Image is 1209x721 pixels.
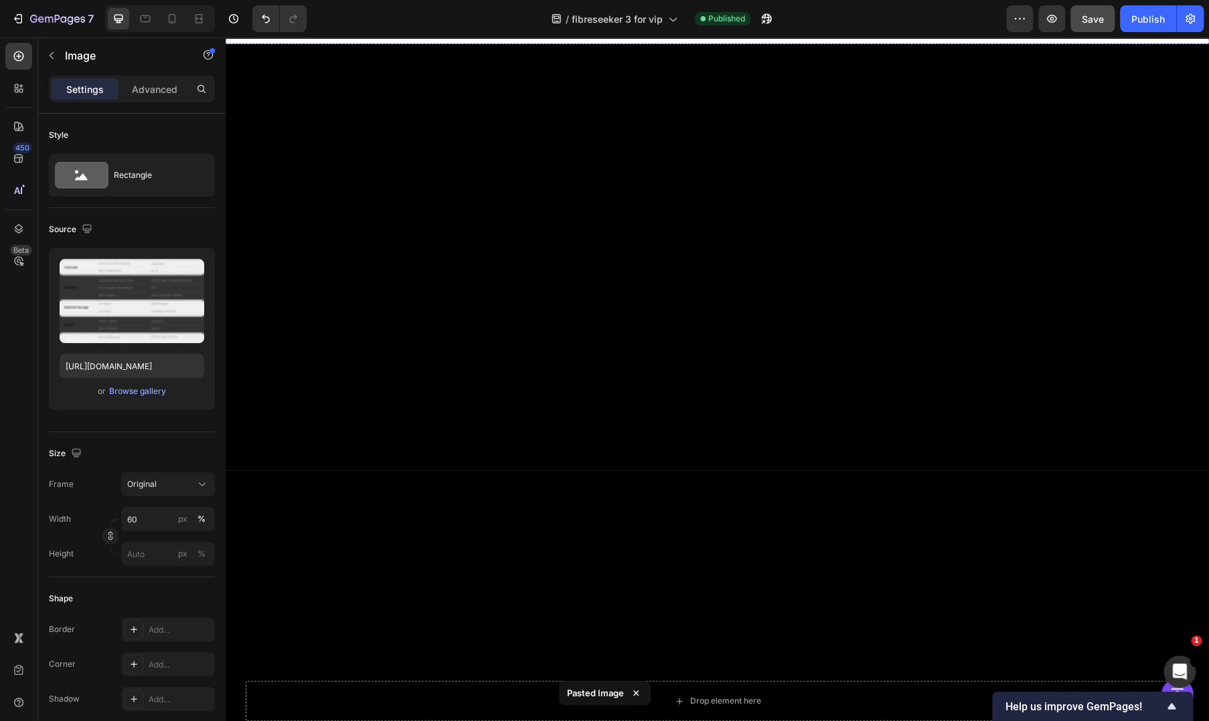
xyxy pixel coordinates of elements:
[149,659,212,671] div: Add...
[1191,635,1202,646] span: 1
[1163,655,1196,688] iframe: Intercom live chat
[175,511,191,527] button: %
[5,5,100,32] button: 7
[98,383,106,399] span: or
[49,478,74,490] label: Frame
[193,546,210,562] button: px
[1070,5,1115,32] button: Save
[708,13,745,25] span: Published
[60,259,204,343] img: preview-image
[49,623,75,635] div: Border
[13,142,32,153] div: 450
[572,12,663,26] span: fibreseeker 3 for vip
[178,548,187,560] div: px
[132,82,177,96] p: Advanced
[1005,700,1163,713] span: Help us improve GemPages!
[49,221,95,239] div: Source
[197,513,206,525] div: %
[121,507,215,531] input: px%
[1005,698,1180,714] button: Show survey - Help us improve GemPages!
[193,511,210,527] button: px
[49,129,68,141] div: Style
[252,5,307,32] div: Undo/Redo
[226,37,1209,721] iframe: Design area
[121,542,215,566] input: px%
[49,693,80,705] div: Shadow
[65,47,179,64] p: Image
[66,82,104,96] p: Settings
[114,160,195,191] div: Rectangle
[109,385,166,397] div: Browse gallery
[108,385,167,398] button: Browse gallery
[49,593,73,605] div: Shape
[49,513,71,525] label: Width
[1131,12,1165,26] div: Publish
[1120,5,1176,32] button: Publish
[49,658,76,670] div: Corner
[121,472,215,496] button: Original
[567,686,624,700] p: Pasted Image
[127,478,157,490] span: Original
[197,548,206,560] div: %
[60,354,204,378] input: https://example.com/image.jpg
[88,11,94,27] p: 7
[175,546,191,562] button: %
[49,548,74,560] label: Height
[566,12,569,26] span: /
[149,624,212,636] div: Add...
[149,694,212,706] div: Add...
[1082,13,1104,25] span: Save
[49,445,84,463] div: Size
[10,245,32,255] div: Beta
[178,513,187,525] div: px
